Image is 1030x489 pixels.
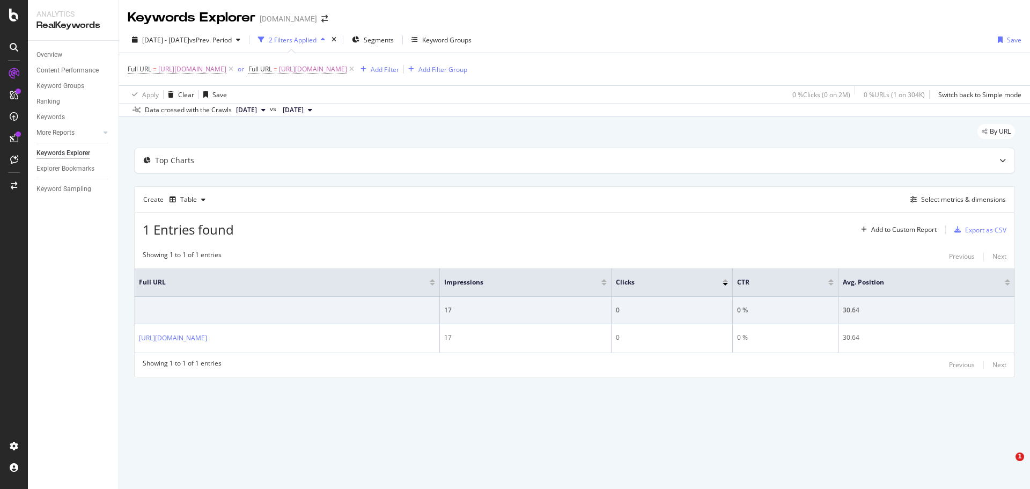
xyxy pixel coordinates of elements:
[444,305,607,315] div: 17
[36,127,100,138] a: More Reports
[364,35,394,45] span: Segments
[254,31,329,48] button: 2 Filters Applied
[36,81,84,92] div: Keyword Groups
[236,105,257,115] span: 2025 Oct. 1st
[36,163,94,174] div: Explorer Bookmarks
[238,64,244,74] div: or
[949,252,975,261] div: Previous
[921,195,1006,204] div: Select metrics & dimensions
[871,227,937,233] div: Add to Custom Report
[158,62,226,77] span: [URL][DOMAIN_NAME]
[864,90,925,99] div: 0 % URLs ( 1 on 304K )
[143,250,222,263] div: Showing 1 to 1 of 1 entries
[143,191,210,208] div: Create
[36,184,91,195] div: Keyword Sampling
[164,86,194,103] button: Clear
[139,278,414,287] span: Full URL
[348,31,398,48] button: Segments
[356,63,399,76] button: Add Filter
[269,35,317,45] div: 2 Filters Applied
[737,305,834,315] div: 0 %
[422,35,472,45] div: Keyword Groups
[737,333,834,342] div: 0 %
[418,65,467,74] div: Add Filter Group
[36,9,110,19] div: Analytics
[178,90,194,99] div: Clear
[949,359,975,371] button: Previous
[36,49,62,61] div: Overview
[36,148,111,159] a: Keywords Explorer
[199,86,227,103] button: Save
[792,90,850,99] div: 0 % Clicks ( 0 on 2M )
[404,63,467,76] button: Add Filter Group
[212,90,227,99] div: Save
[36,49,111,61] a: Overview
[444,278,585,287] span: Impressions
[950,221,1006,238] button: Export as CSV
[36,148,90,159] div: Keywords Explorer
[1016,452,1024,461] span: 1
[949,360,975,369] div: Previous
[142,35,189,45] span: [DATE] - [DATE]
[321,15,328,23] div: arrow-right-arrow-left
[180,196,197,203] div: Table
[994,452,1019,478] iframe: Intercom live chat
[36,65,99,76] div: Content Performance
[128,9,255,27] div: Keywords Explorer
[128,86,159,103] button: Apply
[843,278,989,287] span: Avg. Position
[283,105,304,115] span: 2025 Sep. 9th
[992,359,1006,371] button: Next
[965,225,1006,235] div: Export as CSV
[949,250,975,263] button: Previous
[444,333,607,342] div: 17
[906,193,1006,206] button: Select metrics & dimensions
[165,191,210,208] button: Table
[329,34,339,45] div: times
[36,19,110,32] div: RealKeywords
[843,333,1010,342] div: 30.64
[36,163,111,174] a: Explorer Bookmarks
[616,333,729,342] div: 0
[155,155,194,166] div: Top Charts
[737,278,812,287] span: CTR
[36,96,60,107] div: Ranking
[143,221,234,238] span: 1 Entries found
[153,64,157,74] span: =
[278,104,317,116] button: [DATE]
[36,96,111,107] a: Ranking
[843,305,1010,315] div: 30.64
[1007,35,1021,45] div: Save
[145,105,232,115] div: Data crossed with the Crawls
[407,31,476,48] button: Keyword Groups
[992,252,1006,261] div: Next
[36,184,111,195] a: Keyword Sampling
[36,127,75,138] div: More Reports
[36,65,111,76] a: Content Performance
[857,221,937,238] button: Add to Custom Report
[238,64,244,74] button: or
[36,112,111,123] a: Keywords
[260,13,317,24] div: [DOMAIN_NAME]
[232,104,270,116] button: [DATE]
[938,90,1021,99] div: Switch back to Simple mode
[616,305,729,315] div: 0
[977,124,1015,139] div: legacy label
[36,81,111,92] a: Keyword Groups
[992,360,1006,369] div: Next
[143,359,222,371] div: Showing 1 to 1 of 1 entries
[274,64,277,74] span: =
[990,128,1011,135] span: By URL
[189,35,232,45] span: vs Prev. Period
[248,64,272,74] span: Full URL
[139,333,207,344] a: [URL][DOMAIN_NAME]
[992,250,1006,263] button: Next
[36,112,65,123] div: Keywords
[128,31,245,48] button: [DATE] - [DATE]vsPrev. Period
[371,65,399,74] div: Add Filter
[994,31,1021,48] button: Save
[142,90,159,99] div: Apply
[270,104,278,114] span: vs
[279,62,347,77] span: [URL][DOMAIN_NAME]
[128,64,151,74] span: Full URL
